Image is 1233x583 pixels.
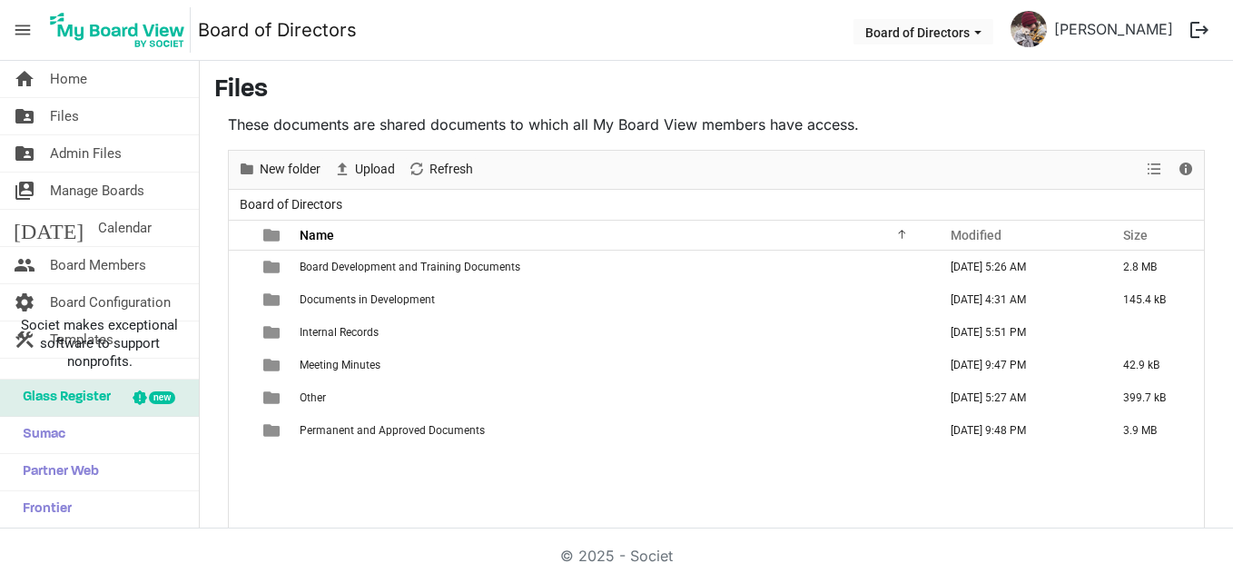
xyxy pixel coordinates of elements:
td: Other is template cell column header Name [294,381,932,414]
td: August 08, 2025 5:26 AM column header Modified [932,251,1104,283]
td: Documents in Development is template cell column header Name [294,283,932,316]
span: Name [300,228,334,242]
a: Board of Directors [198,12,357,48]
button: View dropdownbutton [1143,158,1165,181]
div: View [1139,151,1170,189]
td: 3.9 MB is template cell column header Size [1104,414,1204,447]
button: Board of Directors dropdownbutton [853,19,993,44]
td: Meeting Minutes is template cell column header Name [294,349,932,381]
td: 399.7 kB is template cell column header Size [1104,381,1204,414]
button: logout [1180,11,1218,49]
span: folder_shared [14,135,35,172]
span: Refresh [428,158,475,181]
td: is template cell column header Size [1104,316,1204,349]
button: Refresh [405,158,477,181]
span: settings [14,284,35,321]
span: Glass Register [14,380,111,416]
td: checkbox [229,283,252,316]
td: is template cell column header type [252,283,294,316]
span: Calendar [98,210,152,246]
span: Admin Files [50,135,122,172]
span: Other [300,391,326,404]
td: August 22, 2025 9:48 PM column header Modified [932,414,1104,447]
span: Manage Boards [50,173,144,209]
td: Permanent and Approved Documents is template cell column header Name [294,414,932,447]
td: Internal Records is template cell column header Name [294,316,932,349]
td: checkbox [229,381,252,414]
img: a6ah0srXjuZ-12Q8q2R8a_YFlpLfa_R6DrblpP7LWhseZaehaIZtCsKbqyqjCVmcIyzz-CnSwFS6VEpFR7BkWg_thumb.png [1011,11,1047,47]
span: Permanent and Approved Documents [300,424,485,437]
div: new [149,391,175,404]
td: is template cell column header type [252,316,294,349]
td: checkbox [229,349,252,381]
span: Sumac [14,417,65,453]
button: New folder [235,158,324,181]
span: Frontier [14,491,72,528]
span: [DATE] [14,210,84,246]
td: 145.4 kB is template cell column header Size [1104,283,1204,316]
span: Meeting Minutes [300,359,380,371]
button: Details [1174,158,1198,181]
td: August 08, 2025 4:31 AM column header Modified [932,283,1104,316]
div: New folder [232,151,327,189]
td: August 08, 2025 5:27 AM column header Modified [932,381,1104,414]
div: Details [1170,151,1201,189]
span: Internal Records [300,326,379,339]
td: checkbox [229,251,252,283]
span: Board of Directors [236,193,346,216]
a: My Board View Logo [44,7,198,53]
td: checkbox [229,414,252,447]
td: 42.9 kB is template cell column header Size [1104,349,1204,381]
span: Board Configuration [50,284,171,321]
span: Modified [951,228,1001,242]
span: Societ makes exceptional software to support nonprofits. [8,316,191,371]
span: home [14,61,35,97]
td: August 22, 2025 9:47 PM column header Modified [932,349,1104,381]
p: These documents are shared documents to which all My Board View members have access. [228,114,1205,135]
span: Partner Web [14,454,99,490]
h3: Files [214,75,1218,106]
img: My Board View Logo [44,7,191,53]
td: is template cell column header type [252,414,294,447]
td: is template cell column header type [252,251,294,283]
span: Home [50,61,87,97]
span: menu [5,13,40,47]
span: Files [50,98,79,134]
td: is template cell column header type [252,349,294,381]
span: Board Development and Training Documents [300,261,520,273]
a: [PERSON_NAME] [1047,11,1180,47]
div: Upload [327,151,401,189]
td: is template cell column header type [252,381,294,414]
span: Board Members [50,247,146,283]
button: Upload [330,158,399,181]
span: Size [1123,228,1148,242]
span: New folder [258,158,322,181]
td: August 27, 2025 5:51 PM column header Modified [932,316,1104,349]
span: Documents in Development [300,293,435,306]
a: © 2025 - Societ [560,547,673,565]
span: folder_shared [14,98,35,134]
div: Refresh [401,151,479,189]
span: people [14,247,35,283]
span: switch_account [14,173,35,209]
td: 2.8 MB is template cell column header Size [1104,251,1204,283]
td: checkbox [229,316,252,349]
td: Board Development and Training Documents is template cell column header Name [294,251,932,283]
span: Upload [353,158,397,181]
